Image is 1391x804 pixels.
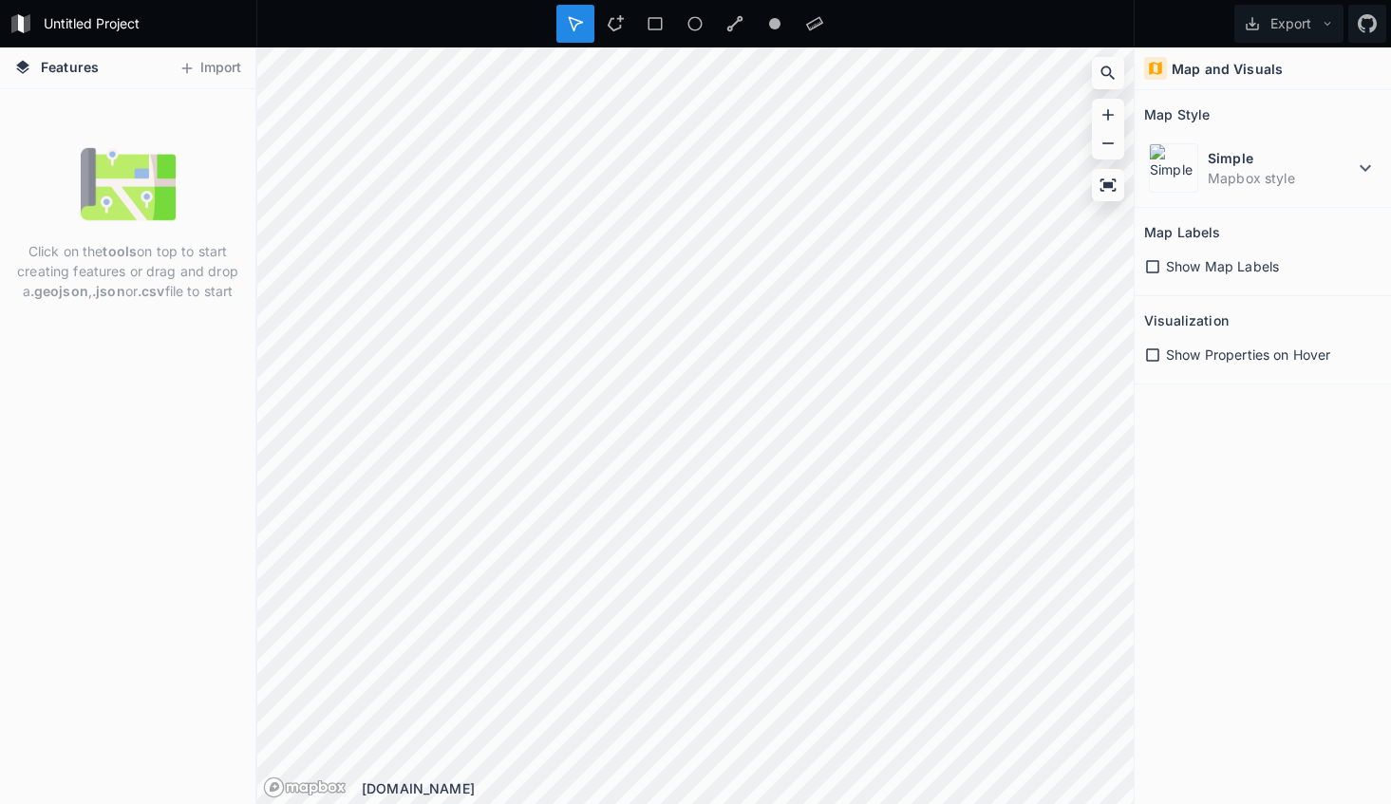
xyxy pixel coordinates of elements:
img: empty [81,137,176,232]
dt: Simple [1208,148,1354,168]
strong: .csv [138,283,165,299]
h2: Map Labels [1144,217,1220,247]
span: Show Properties on Hover [1166,345,1330,365]
img: Simple [1149,143,1198,193]
p: Click on the on top to start creating features or drag and drop a , or file to start [14,241,241,301]
strong: .json [92,283,125,299]
span: Show Map Labels [1166,256,1279,276]
strong: tools [103,243,137,259]
dd: Mapbox style [1208,168,1354,188]
h2: Map Style [1144,100,1210,129]
span: Features [41,57,99,77]
button: Import [169,53,251,84]
a: Mapbox logo [263,776,347,798]
strong: .geojson [30,283,88,299]
h4: Map and Visuals [1172,59,1283,79]
div: [DOMAIN_NAME] [362,778,1134,798]
h2: Visualization [1144,306,1229,335]
button: Export [1234,5,1344,43]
